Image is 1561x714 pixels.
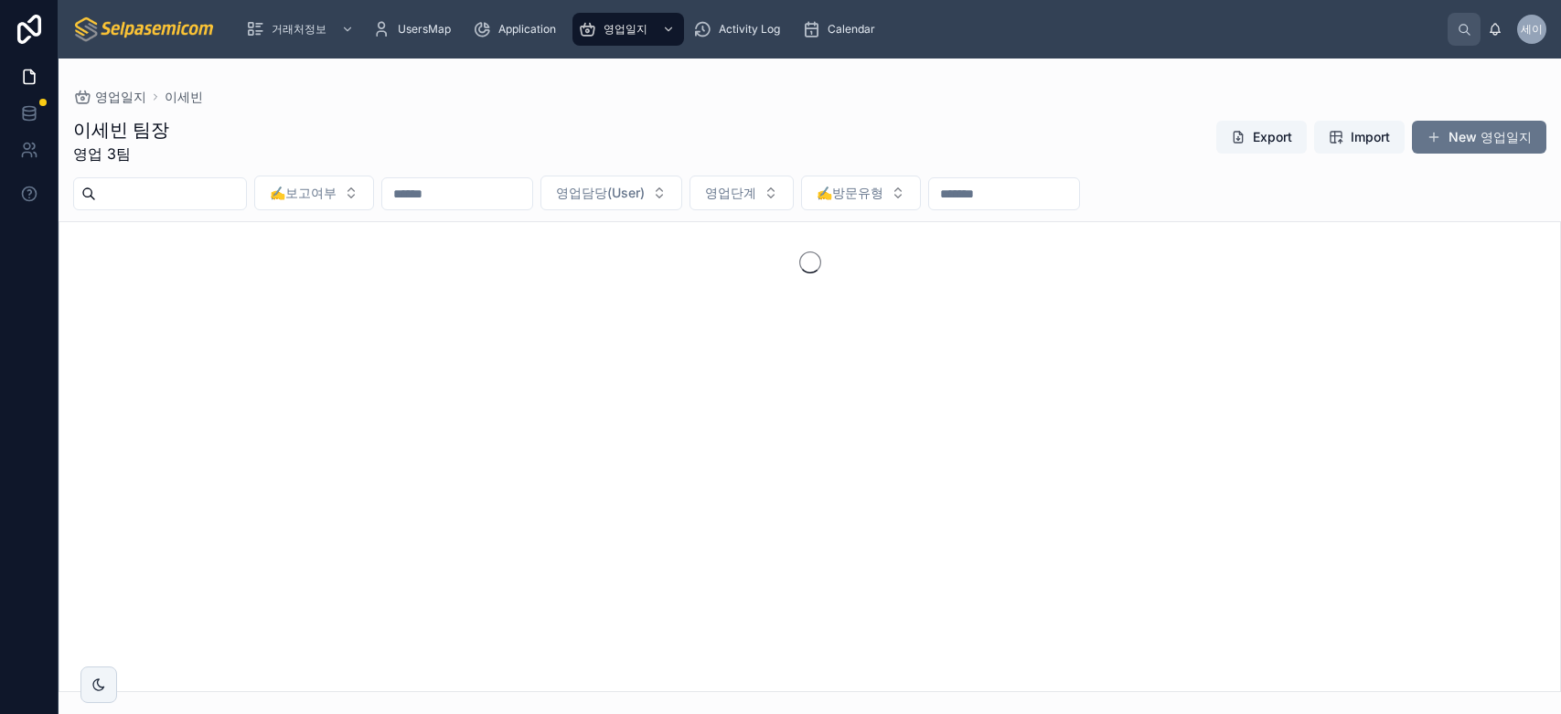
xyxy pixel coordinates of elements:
[817,184,883,202] span: ✍️방문유형
[540,176,682,210] button: Select Button
[1412,121,1546,154] button: New 영업일지
[270,184,337,202] span: ✍️보고여부
[398,22,451,37] span: UsersMap
[165,88,203,106] a: 이세빈
[272,22,326,37] span: 거래처정보
[231,9,1448,49] div: scrollable content
[73,88,146,106] a: 영업일지
[467,13,569,46] a: Application
[1521,22,1543,37] span: 세이
[95,88,146,106] span: 영업일지
[556,184,645,202] span: 영업담당(User)
[705,184,756,202] span: 영업단계
[719,22,780,37] span: Activity Log
[572,13,684,46] a: 영업일지
[367,13,464,46] a: UsersMap
[498,22,556,37] span: Application
[1351,128,1390,146] span: Import
[797,13,888,46] a: Calendar
[1314,121,1405,154] button: Import
[604,22,647,37] span: 영업일지
[828,22,875,37] span: Calendar
[73,117,169,143] h1: 이세빈 팀장
[1216,121,1307,154] button: Export
[690,176,794,210] button: Select Button
[73,15,217,44] img: App logo
[254,176,374,210] button: Select Button
[801,176,921,210] button: Select Button
[688,13,793,46] a: Activity Log
[241,13,363,46] a: 거래처정보
[73,143,169,165] span: 영업 3팀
